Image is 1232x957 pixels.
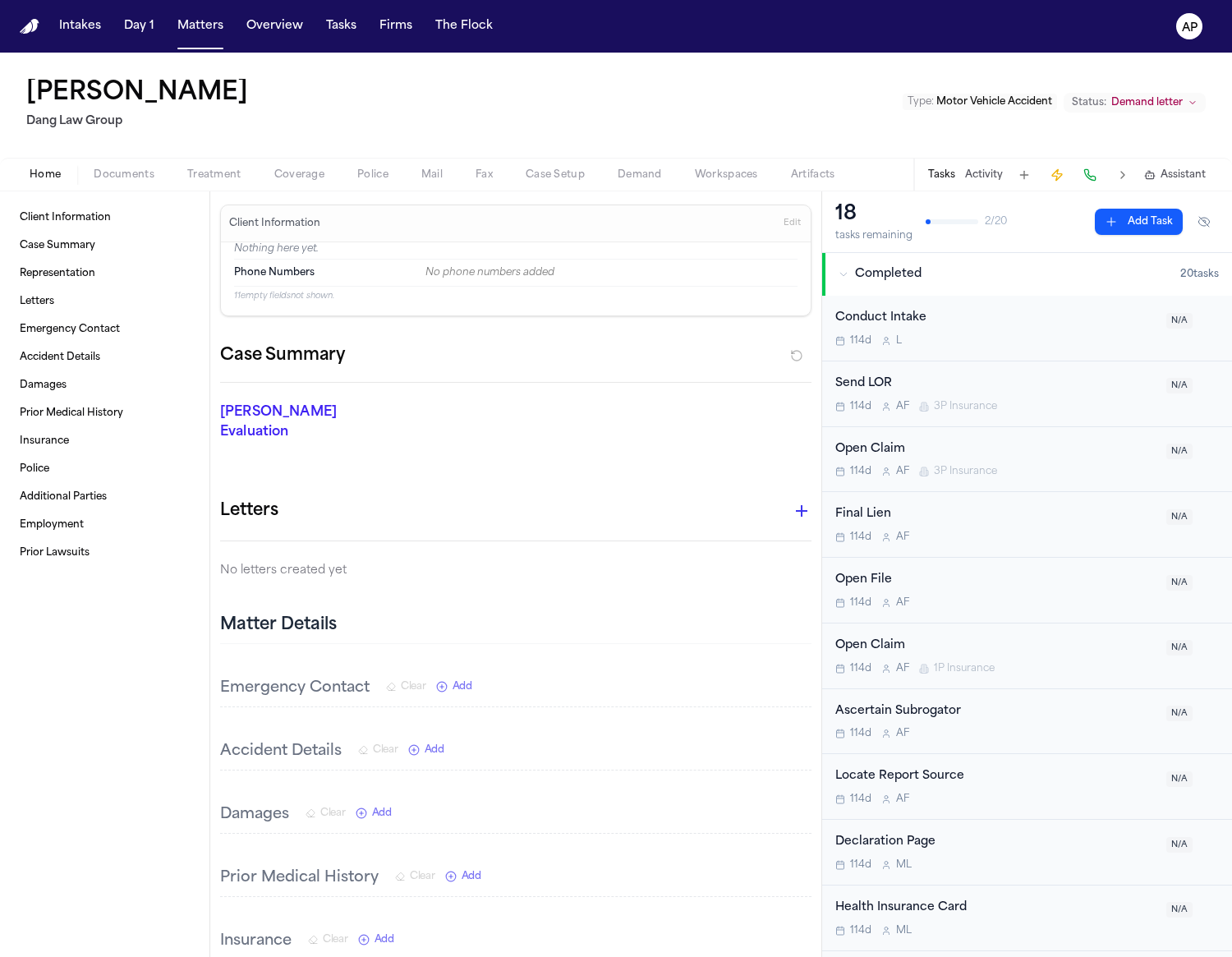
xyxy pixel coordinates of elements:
p: No letters created yet [220,561,811,581]
button: Edit matter name [26,79,248,108]
span: 2 / 20 [985,215,1007,228]
div: Health Insurance Card [835,899,1156,918]
span: Status: [1072,96,1106,109]
h3: Client Information [226,217,324,230]
div: Conduct Intake [835,309,1156,328]
button: Intakes [53,12,108,41]
span: 114d [850,924,871,937]
span: N/A [1166,837,1193,853]
span: A F [896,596,909,610]
div: Open task: Locate Report Source [822,754,1232,820]
a: Prior Medical History [13,400,196,426]
span: Artifacts [791,168,835,182]
h3: Prior Medical History [220,867,379,890]
span: Type : [908,97,934,107]
span: Home [30,168,61,182]
button: Add New [408,743,444,757]
button: Tasks [928,168,955,182]
button: Firms [373,12,419,41]
span: 114d [850,400,871,413]
button: Edit Type: Motor Vehicle Accident [903,94,1057,110]
button: Clear Accident Details [358,743,398,757]
div: 18 [835,201,913,228]
div: Open task: Health Insurance Card [822,886,1232,951]
div: No phone numbers added [425,266,798,279]
a: Letters [13,288,196,315]
div: Open File [835,571,1156,590]
button: Add New [445,870,481,883]
a: Additional Parties [13,484,196,510]
button: Activity [965,168,1003,182]
div: Open task: Final Lien [822,492,1232,558]
h1: [PERSON_NAME] [26,79,248,108]
span: Completed [855,266,922,283]
span: Edit [784,218,801,229]
div: Send LOR [835,375,1156,393]
span: A F [896,727,909,740]
h2: Case Summary [220,343,345,369]
span: Phone Numbers [234,266,315,279]
span: 114d [850,596,871,610]
span: Mail [421,168,443,182]
span: N/A [1166,771,1193,787]
span: N/A [1166,640,1193,656]
button: Tasks [319,12,363,41]
span: Add [372,807,392,820]
span: 114d [850,858,871,872]
span: L [896,334,902,347]
button: Overview [240,12,310,41]
span: Fax [476,168,493,182]
button: Clear Prior Medical History [395,870,435,883]
div: Open Claim [835,637,1156,656]
span: M L [896,924,912,937]
div: Final Lien [835,505,1156,524]
span: Clear [373,743,398,757]
a: Insurance [13,428,196,454]
span: N/A [1166,378,1193,393]
span: Documents [94,168,154,182]
button: Add New [356,807,392,820]
span: Assistant [1161,168,1206,182]
p: 11 empty fields not shown. [234,290,798,302]
a: Employment [13,512,196,538]
span: Clear [410,870,435,883]
button: Make a Call [1078,163,1101,186]
span: 3P Insurance [934,400,997,413]
p: [PERSON_NAME] Evaluation [220,403,404,442]
button: Clear Damages [306,807,346,820]
span: Police [357,168,388,182]
span: 20 task s [1180,268,1219,281]
span: 114d [850,531,871,544]
h2: Dang Law Group [26,112,255,131]
button: Add Task [1013,163,1036,186]
div: Open task: Declaration Page [822,820,1232,886]
div: Open task: Open Claim [822,427,1232,493]
button: Add Task [1095,209,1183,235]
span: Demand [618,168,662,182]
button: The Flock [429,12,499,41]
span: Demand letter [1111,96,1183,109]
button: Matters [171,12,230,41]
div: Open task: Open Claim [822,623,1232,689]
span: N/A [1166,444,1193,459]
h3: Insurance [220,930,292,953]
a: Representation [13,260,196,287]
span: 114d [850,727,871,740]
h3: Emergency Contact [220,677,370,700]
a: Home [20,19,39,35]
a: Client Information [13,205,196,231]
span: Workspaces [695,168,758,182]
div: Open Claim [835,440,1156,459]
span: 3P Insurance [934,465,997,478]
button: Day 1 [117,12,161,41]
div: Locate Report Source [835,767,1156,786]
h3: Accident Details [220,740,342,763]
a: Accident Details [13,344,196,370]
span: 114d [850,334,871,347]
span: A F [896,465,909,478]
span: 1P Insurance [934,662,995,675]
